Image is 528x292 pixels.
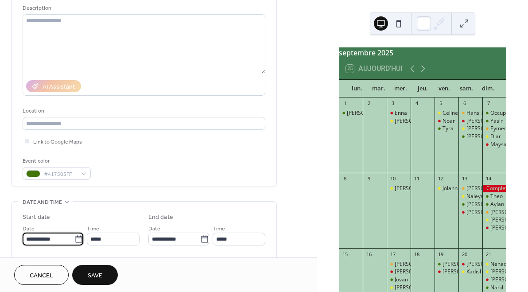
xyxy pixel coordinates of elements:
div: dim. [478,80,499,97]
div: Kadisha [458,268,482,276]
div: 9 [365,175,372,182]
span: #417505FF [44,170,77,179]
div: 13 [461,175,468,182]
div: Theo [490,193,503,200]
div: Naleya [466,193,484,200]
div: 1 [342,100,348,107]
div: Aylan [490,201,504,208]
div: Noah [458,201,482,208]
div: Delsa [482,268,506,276]
div: Celine [435,109,458,117]
div: Naleya [458,193,482,200]
div: 19 [437,251,444,257]
div: Enna [395,109,407,117]
div: Noar [435,117,458,125]
span: Save [88,271,102,280]
div: septembre 2025 [339,47,506,58]
div: Start date [23,213,50,222]
div: Laurin [339,109,363,117]
div: Yasmine [482,224,506,232]
div: 21 [485,251,492,257]
div: Jolann [435,185,458,192]
div: [PERSON_NAME] [466,133,508,140]
div: [PERSON_NAME] [466,201,508,208]
div: 15 [342,251,348,257]
div: Gioia [482,276,506,284]
div: 7 [485,100,492,107]
span: Date and time [23,198,62,207]
div: [PERSON_NAME] T1 [466,185,516,192]
div: Eymen T1 [482,125,506,132]
div: [PERSON_NAME] [395,284,436,292]
div: [PERSON_NAME] [443,261,484,268]
div: 10 [389,175,396,182]
div: mer. [390,80,412,97]
div: 14 [485,175,492,182]
span: All day [33,257,49,266]
div: Jovan [395,276,408,284]
span: Link to Google Maps [33,137,82,147]
div: 8 [342,175,348,182]
div: Nenad [490,261,507,268]
div: 11 [413,175,420,182]
div: Enzo Bryan [458,125,482,132]
div: ven. [434,80,455,97]
div: Celine [443,109,458,117]
span: Cancel [30,271,53,280]
div: 12 [437,175,444,182]
div: [PERSON_NAME] [466,261,508,268]
div: Event color [23,156,89,166]
div: Hans T1 [458,109,482,117]
div: Theo [482,193,506,200]
div: [PERSON_NAME] [443,268,484,276]
span: Time [87,224,99,234]
div: Tyra [435,125,458,132]
div: [PERSON_NAME] [347,109,388,117]
div: Gabrielle [435,268,458,276]
div: Jolann [443,185,458,192]
div: Yasir [490,117,503,125]
span: Time [213,224,225,234]
div: [PERSON_NAME] T1 [395,261,444,268]
div: Location [23,106,264,116]
div: Nenad [482,261,506,268]
div: 5 [437,100,444,107]
div: Marco T1 [387,261,411,268]
div: Tyra [443,125,454,132]
div: 4 [413,100,420,107]
div: Aylan [482,201,506,208]
div: Nahil [482,284,506,292]
div: Diar [490,133,501,140]
div: Diar [482,133,506,140]
button: Cancel [14,265,69,285]
button: Save [72,265,118,285]
div: Stefania Maria [458,209,482,216]
div: 18 [413,251,420,257]
div: Kadisha [466,268,486,276]
div: 20 [461,251,468,257]
span: Date [148,224,160,234]
div: Occupé/Besetzt [482,109,506,117]
div: Celine Maria [458,117,482,125]
div: 2 [365,100,372,107]
div: Description [23,4,264,13]
div: [PERSON_NAME] [466,209,508,216]
div: lun. [346,80,368,97]
div: Nicole [482,216,506,224]
div: 3 [389,100,396,107]
div: Yasir [482,117,506,125]
div: Noar [443,117,455,125]
div: 16 [365,251,372,257]
div: Alessio [387,268,411,276]
div: Saron Amanuel [458,133,482,140]
div: Maysa [490,141,507,148]
div: [PERSON_NAME] [395,268,436,276]
div: mar. [368,80,390,97]
div: 17 [389,251,396,257]
span: Date [23,224,35,234]
div: Gabriel Giuseppe T1 [458,185,482,192]
div: Lucie [387,117,411,125]
div: Enis [435,261,458,268]
div: Eymen T1 [490,125,515,132]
